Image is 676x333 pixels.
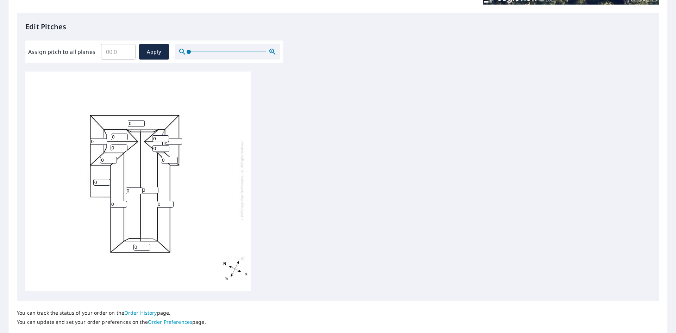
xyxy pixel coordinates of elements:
[145,48,163,56] span: Apply
[101,42,136,62] input: 00.0
[17,319,206,325] p: You can update and set your order preferences on the page.
[17,310,206,316] p: You can track the status of your order on the page.
[139,44,169,60] button: Apply
[148,319,192,325] a: Order Preferences
[28,48,95,56] label: Assign pitch to all planes
[124,309,157,316] a: Order History
[25,21,651,32] p: Edit Pitches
